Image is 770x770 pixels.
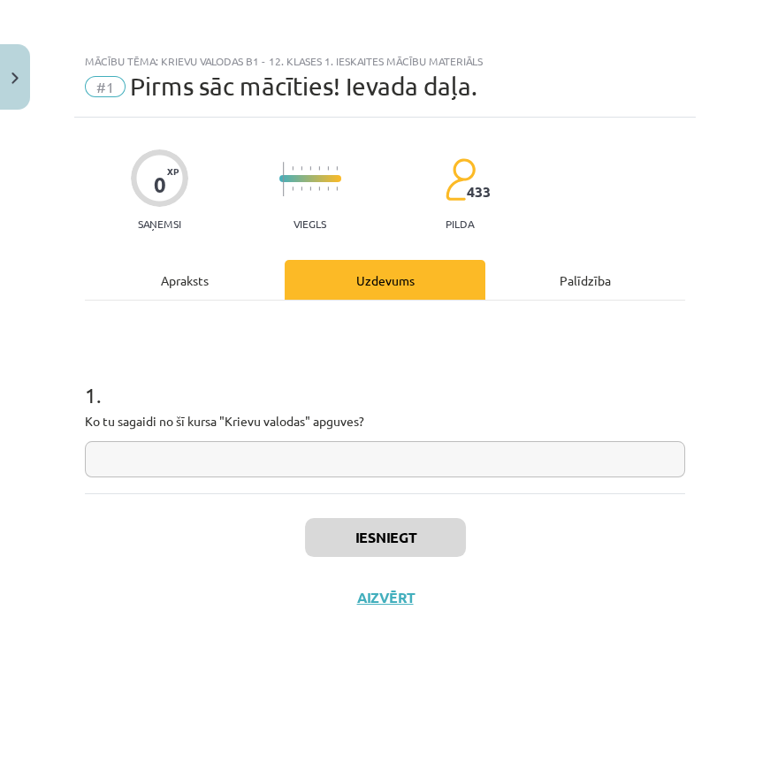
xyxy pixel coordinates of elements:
[85,260,285,300] div: Apraksts
[336,187,338,191] img: icon-short-line-57e1e144782c952c97e751825c79c345078a6d821885a25fce030b3d8c18986b.svg
[154,172,166,197] div: 0
[292,187,294,191] img: icon-short-line-57e1e144782c952c97e751825c79c345078a6d821885a25fce030b3d8c18986b.svg
[485,260,685,300] div: Palīdzība
[11,72,19,84] img: icon-close-lesson-0947bae3869378f0d4975bcd49f059093ad1ed9edebbc8119c70593378902aed.svg
[318,166,320,171] img: icon-short-line-57e1e144782c952c97e751825c79c345078a6d821885a25fce030b3d8c18986b.svg
[352,589,419,606] button: Aizvērt
[130,72,477,101] span: Pirms sāc mācīties! Ievada daļa.
[131,217,188,230] p: Saņemsi
[318,187,320,191] img: icon-short-line-57e1e144782c952c97e751825c79c345078a6d821885a25fce030b3d8c18986b.svg
[467,184,491,200] span: 433
[309,166,311,171] img: icon-short-line-57e1e144782c952c97e751825c79c345078a6d821885a25fce030b3d8c18986b.svg
[167,166,179,176] span: XP
[336,166,338,171] img: icon-short-line-57e1e144782c952c97e751825c79c345078a6d821885a25fce030b3d8c18986b.svg
[285,260,484,300] div: Uzdevums
[445,157,476,202] img: students-c634bb4e5e11cddfef0936a35e636f08e4e9abd3cc4e673bd6f9a4125e45ecb1.svg
[85,76,126,97] span: #1
[301,187,302,191] img: icon-short-line-57e1e144782c952c97e751825c79c345078a6d821885a25fce030b3d8c18986b.svg
[85,412,685,431] p: Ko tu sagaidi no šī kursa "Krievu valodas" apguves?
[294,217,326,230] p: Viegls
[305,518,466,557] button: Iesniegt
[85,55,685,67] div: Mācību tēma: Krievu valodas b1 - 12. klases 1. ieskaites mācību materiāls
[309,187,311,191] img: icon-short-line-57e1e144782c952c97e751825c79c345078a6d821885a25fce030b3d8c18986b.svg
[446,217,474,230] p: pilda
[292,166,294,171] img: icon-short-line-57e1e144782c952c97e751825c79c345078a6d821885a25fce030b3d8c18986b.svg
[327,166,329,171] img: icon-short-line-57e1e144782c952c97e751825c79c345078a6d821885a25fce030b3d8c18986b.svg
[327,187,329,191] img: icon-short-line-57e1e144782c952c97e751825c79c345078a6d821885a25fce030b3d8c18986b.svg
[283,162,285,196] img: icon-long-line-d9ea69661e0d244f92f715978eff75569469978d946b2353a9bb055b3ed8787d.svg
[85,352,685,407] h1: 1 .
[301,166,302,171] img: icon-short-line-57e1e144782c952c97e751825c79c345078a6d821885a25fce030b3d8c18986b.svg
